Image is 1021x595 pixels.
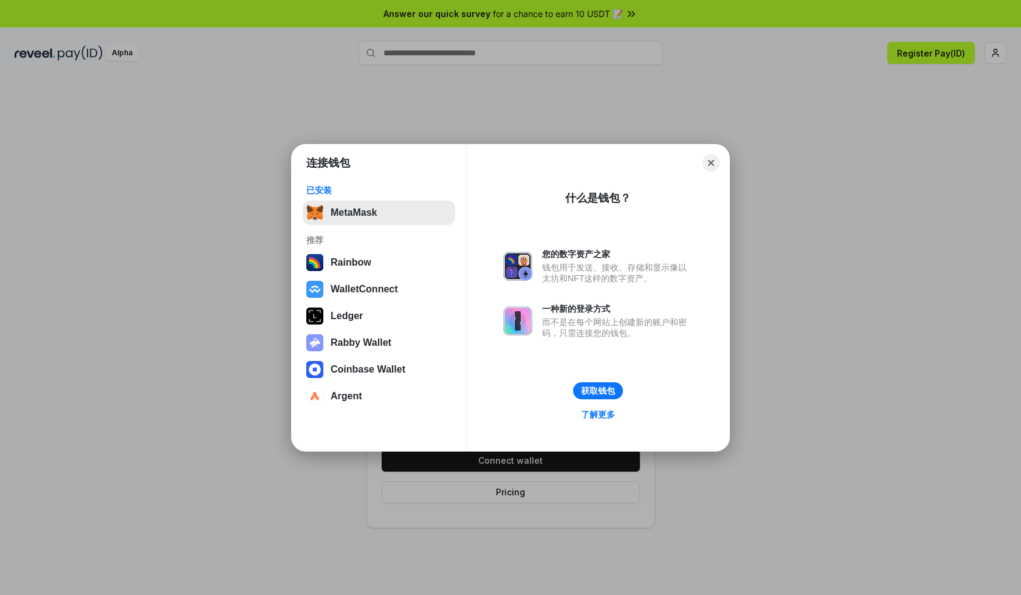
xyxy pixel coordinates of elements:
[331,337,391,348] div: Rabby Wallet
[303,201,455,225] button: MetaMask
[306,254,323,271] img: svg+xml,%3Csvg%20width%3D%22120%22%20height%3D%22120%22%20viewBox%3D%220%200%20120%20120%22%20fil...
[303,384,455,408] button: Argent
[565,191,631,205] div: 什么是钱包？
[303,304,455,328] button: Ledger
[331,391,362,402] div: Argent
[542,249,693,260] div: 您的数字资产之家
[503,252,532,281] img: svg+xml,%3Csvg%20xmlns%3D%22http%3A%2F%2Fwww.w3.org%2F2000%2Fsvg%22%20fill%3D%22none%22%20viewBox...
[306,334,323,351] img: svg+xml,%3Csvg%20xmlns%3D%22http%3A%2F%2Fwww.w3.org%2F2000%2Fsvg%22%20fill%3D%22none%22%20viewBox...
[306,185,452,196] div: 已安装
[581,385,615,396] div: 获取钱包
[303,331,455,355] button: Rabby Wallet
[306,156,350,170] h1: 连接钱包
[542,303,693,314] div: 一种新的登录方式
[331,284,398,295] div: WalletConnect
[306,388,323,405] img: svg+xml,%3Csvg%20width%3D%2228%22%20height%3D%2228%22%20viewBox%3D%220%200%2028%2028%22%20fill%3D...
[581,409,615,420] div: 了解更多
[303,357,455,382] button: Coinbase Wallet
[703,154,720,171] button: Close
[542,262,693,284] div: 钱包用于发送、接收、存储和显示像以太坊和NFT这样的数字资产。
[303,250,455,275] button: Rainbow
[306,281,323,298] img: svg+xml,%3Csvg%20width%3D%2228%22%20height%3D%2228%22%20viewBox%3D%220%200%2028%2028%22%20fill%3D...
[503,306,532,335] img: svg+xml,%3Csvg%20xmlns%3D%22http%3A%2F%2Fwww.w3.org%2F2000%2Fsvg%22%20fill%3D%22none%22%20viewBox...
[306,308,323,325] img: svg+xml,%3Csvg%20xmlns%3D%22http%3A%2F%2Fwww.w3.org%2F2000%2Fsvg%22%20width%3D%2228%22%20height%3...
[303,277,455,301] button: WalletConnect
[306,204,323,221] img: svg+xml,%3Csvg%20fill%3D%22none%22%20height%3D%2233%22%20viewBox%3D%220%200%2035%2033%22%20width%...
[574,407,622,422] a: 了解更多
[542,317,693,339] div: 而不是在每个网站上创建新的账户和密码，只需连接您的钱包。
[331,364,405,375] div: Coinbase Wallet
[331,311,363,322] div: Ledger
[331,257,371,268] div: Rainbow
[306,235,452,246] div: 推荐
[573,382,623,399] button: 获取钱包
[306,361,323,378] img: svg+xml,%3Csvg%20width%3D%2228%22%20height%3D%2228%22%20viewBox%3D%220%200%2028%2028%22%20fill%3D...
[331,207,377,218] div: MetaMask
